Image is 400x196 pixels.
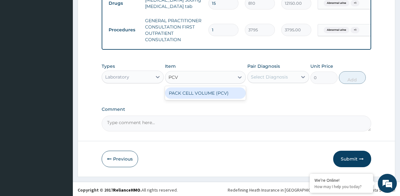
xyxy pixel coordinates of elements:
[165,87,246,99] div: PACK CELL VOLUME (PCV)
[142,14,205,46] td: GENERAL PRACTITIONER CONSULTATION FIRST OUTPATIENT CONSULTATION
[228,187,395,193] div: Redefining Heath Insurance in [GEOGRAPHIC_DATA] using Telemedicine and Data Science!
[102,107,371,112] label: Comment
[314,177,368,183] div: We're Online!
[102,151,138,167] button: Previous
[78,187,142,193] strong: Copyright © 2017 .
[333,151,371,167] button: Submit
[165,63,176,69] label: Item
[324,27,349,33] span: Abnormal urine
[33,35,106,44] div: Chat with us now
[3,130,121,152] textarea: Type your message and hit 'Enter'
[314,184,368,189] p: How may I help you today?
[310,63,333,69] label: Unit Price
[12,32,26,47] img: d_794563401_company_1708531726252_794563401
[351,27,359,33] span: + 1
[37,58,87,122] span: We're online!
[251,74,288,80] div: Select Diagnosis
[102,64,115,69] label: Types
[113,187,140,193] a: RelianceHMO
[339,71,366,84] button: Add
[105,74,129,80] div: Laboratory
[105,24,142,36] td: Procedures
[247,63,280,69] label: Pair Diagnosis
[104,3,119,18] div: Minimize live chat window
